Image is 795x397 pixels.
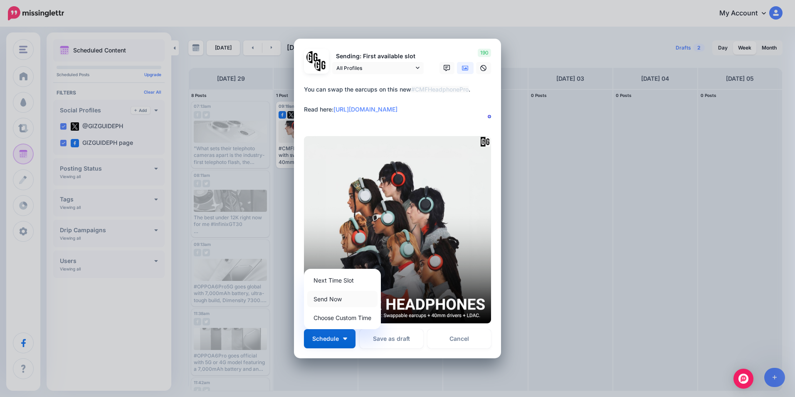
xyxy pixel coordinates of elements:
span: 190 [478,49,491,57]
button: Save as draft [360,329,423,348]
span: All Profiles [336,64,414,72]
a: All Profiles [332,62,424,74]
a: Next Time Slot [307,272,378,288]
div: You can swap the earcups on this new . Read here: [304,84,495,114]
span: Schedule [312,336,339,342]
button: Schedule [304,329,356,348]
div: Open Intercom Messenger [733,369,753,389]
a: Choose Custom Time [307,310,378,326]
a: Send Now [307,291,378,307]
img: QYE9FA6Y20ZJP1JR6O3BE0X33VCFNY73.png [304,136,491,323]
textarea: To enrich screen reader interactions, please activate Accessibility in Grammarly extension settings [304,84,495,124]
img: arrow-down-white.png [343,337,347,340]
a: Cancel [427,329,491,348]
div: Schedule [304,269,381,329]
p: Sending: First available slot [332,52,424,61]
img: JT5sWCfR-79925.png [314,59,326,71]
img: 353459792_649996473822713_4483302954317148903_n-bsa138318.png [306,51,318,63]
